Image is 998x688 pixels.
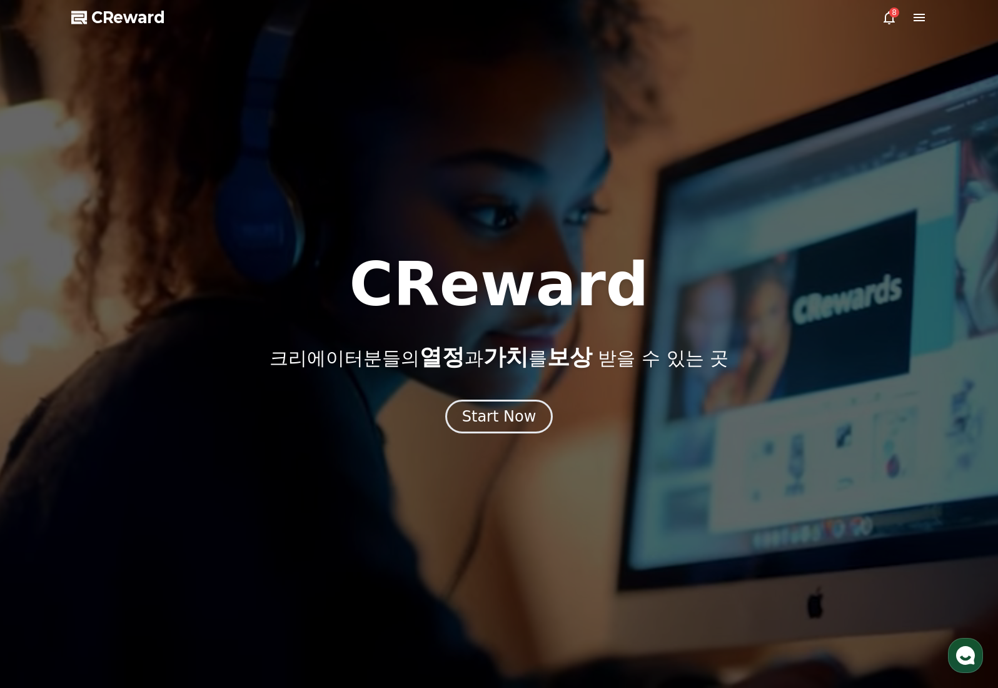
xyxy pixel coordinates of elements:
span: 보상 [547,344,592,370]
span: 홈 [39,415,47,425]
span: 설정 [193,415,208,425]
div: Start Now [462,407,537,427]
button: Start Now [445,400,553,433]
a: 홈 [4,397,83,428]
a: 8 [882,10,897,25]
p: 크리에이터분들의 과 를 받을 수 있는 곳 [270,345,728,370]
a: 설정 [161,397,240,428]
span: 대화 [114,416,129,426]
h1: CReward [349,255,648,315]
a: 대화 [83,397,161,428]
a: Start Now [445,412,553,424]
div: 8 [889,8,899,18]
span: 열정 [420,344,465,370]
span: CReward [91,8,165,28]
a: CReward [71,8,165,28]
span: 가치 [483,344,528,370]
